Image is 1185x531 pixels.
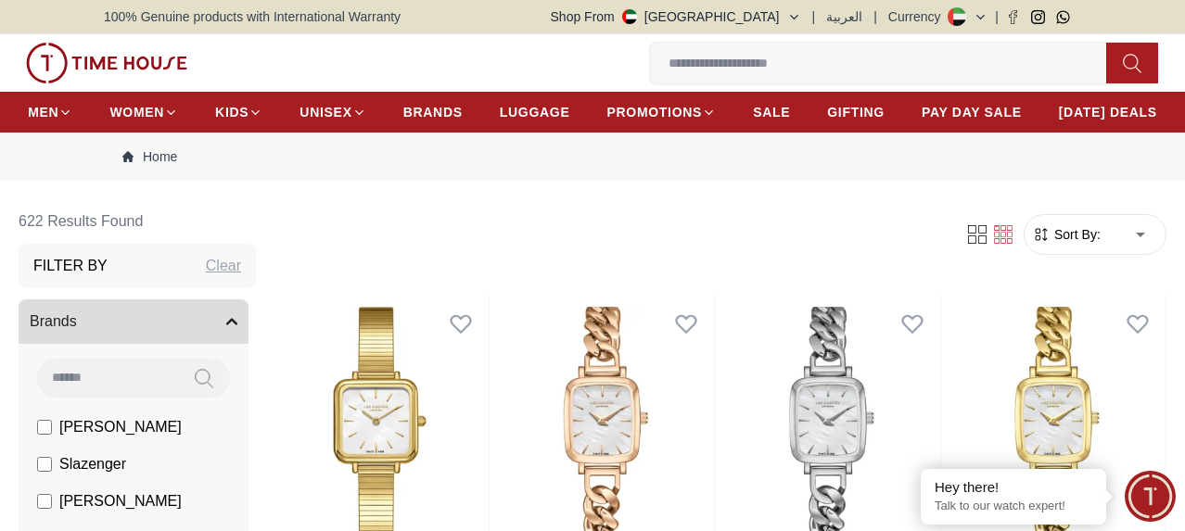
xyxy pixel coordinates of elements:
[59,490,182,512] span: [PERSON_NAME]
[30,310,77,333] span: Brands
[215,95,262,129] a: KIDS
[1059,103,1157,121] span: [DATE] DEALS
[500,103,570,121] span: LUGGAGE
[403,95,463,129] a: BRANDS
[551,7,801,26] button: Shop From[GEOGRAPHIC_DATA]
[299,103,351,121] span: UNISEX
[753,103,790,121] span: SALE
[622,9,637,24] img: United Arab Emirates
[28,103,58,121] span: MEN
[935,499,1092,514] p: Talk to our watch expert!
[873,7,877,26] span: |
[812,7,816,26] span: |
[104,7,401,26] span: 100% Genuine products with International Warranty
[1051,225,1101,244] span: Sort By:
[1059,95,1157,129] a: [DATE] DEALS
[28,95,72,129] a: MEN
[299,95,365,129] a: UNISEX
[19,299,248,344] button: Brands
[59,416,182,438] span: [PERSON_NAME]
[1032,225,1101,244] button: Sort By:
[995,7,999,26] span: |
[403,103,463,121] span: BRANDS
[753,95,790,129] a: SALE
[500,95,570,129] a: LUGGAGE
[935,478,1092,497] div: Hey there!
[59,453,126,475] span: Slazenger
[37,420,52,435] input: [PERSON_NAME]
[26,43,187,83] img: ...
[109,95,178,129] a: WOMEN
[1125,471,1176,522] div: Chat Widget
[109,103,164,121] span: WOMEN
[1056,10,1070,24] a: Whatsapp
[826,7,862,26] button: العربية
[206,255,241,277] div: Clear
[1006,10,1020,24] a: Facebook
[1031,10,1045,24] a: Instagram
[122,147,177,166] a: Home
[104,133,1081,181] nav: Breadcrumb
[606,103,702,121] span: PROMOTIONS
[922,103,1022,121] span: PAY DAY SALE
[827,95,885,129] a: GIFTING
[33,255,108,277] h3: Filter By
[19,199,256,244] h6: 622 Results Found
[922,95,1022,129] a: PAY DAY SALE
[215,103,248,121] span: KIDS
[606,95,716,129] a: PROMOTIONS
[827,103,885,121] span: GIFTING
[888,7,949,26] div: Currency
[37,494,52,509] input: [PERSON_NAME]
[37,457,52,472] input: Slazenger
